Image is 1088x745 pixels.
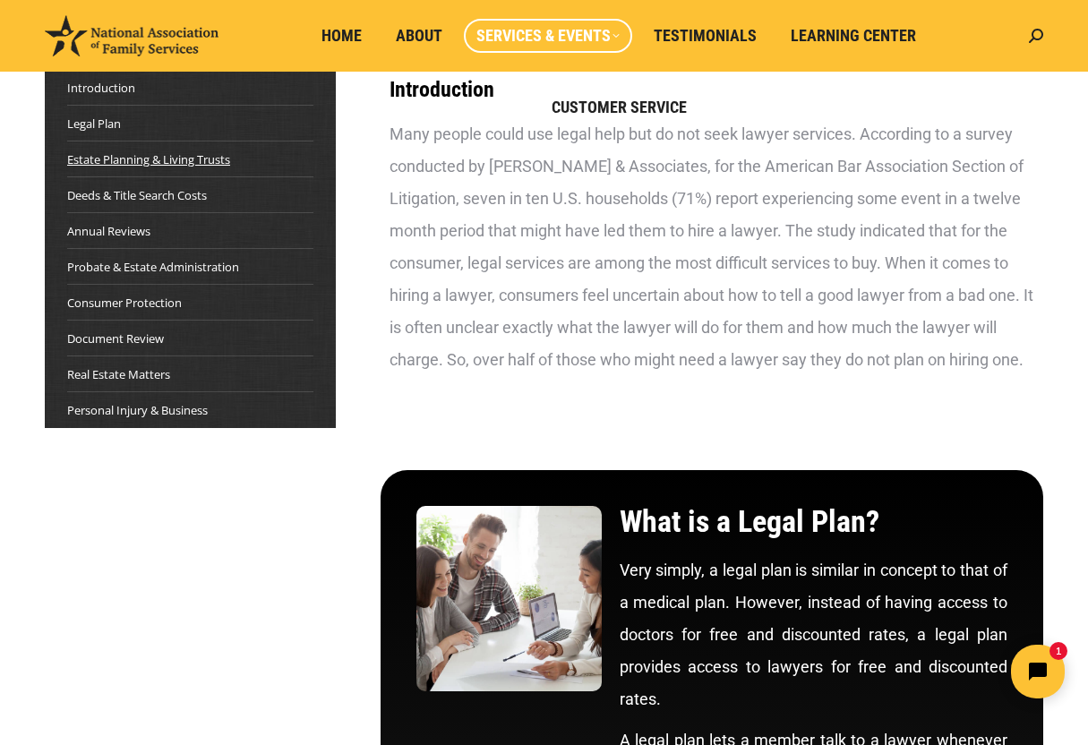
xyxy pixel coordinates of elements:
[390,118,1034,376] div: Many people could use legal help but do not seek lawyer services. According to a survey conducted...
[67,401,208,419] a: Personal Injury & Business
[45,15,218,56] img: National Association of Family Services
[67,115,121,133] a: Legal Plan
[396,26,442,46] span: About
[390,79,1034,100] h3: Introduction
[67,330,164,347] a: Document Review
[67,150,230,168] a: Estate Planning & Living Trusts
[309,19,374,53] a: Home
[791,26,916,46] span: Learning Center
[67,258,239,276] a: Probate & Estate Administration
[321,26,362,46] span: Home
[476,26,620,46] span: Services & Events
[654,26,757,46] span: Testimonials
[641,19,769,53] a: Testimonials
[67,294,182,312] a: Consumer Protection
[67,222,150,240] a: Annual Reviews
[620,506,1007,536] h2: What is a Legal Plan?
[620,554,1007,715] p: Very simply, a legal plan is similar in concept to that of a medical plan. However, instead of ha...
[539,90,699,124] a: Customer Service
[67,186,207,204] a: Deeds & Title Search Costs
[416,506,602,691] img: What is a legal plan?
[67,79,135,97] a: Introduction
[772,629,1080,714] iframe: Tidio Chat
[383,19,455,53] a: About
[67,365,170,383] a: Real Estate Matters
[778,19,929,53] a: Learning Center
[552,98,687,117] span: Customer Service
